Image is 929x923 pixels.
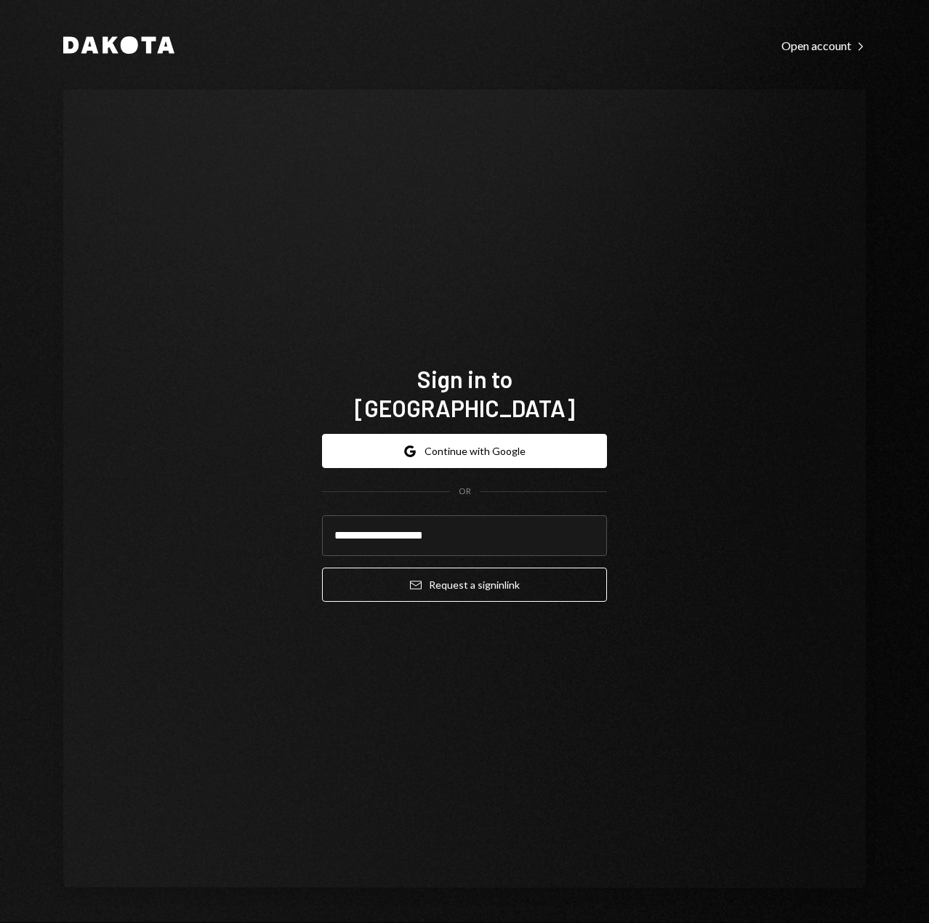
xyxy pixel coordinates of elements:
[322,568,607,602] button: Request a signinlink
[781,37,866,53] a: Open account
[459,485,471,498] div: OR
[322,434,607,468] button: Continue with Google
[322,364,607,422] h1: Sign in to [GEOGRAPHIC_DATA]
[781,39,866,53] div: Open account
